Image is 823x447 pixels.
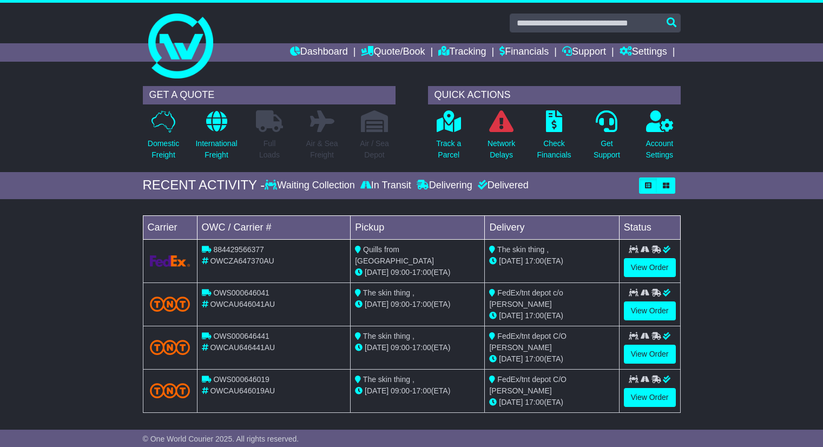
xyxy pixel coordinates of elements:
span: The skin thing , [363,332,414,340]
a: Financials [499,43,549,62]
a: View Order [624,301,676,320]
span: [DATE] [365,386,389,395]
div: - (ETA) [355,342,480,353]
p: Air & Sea Freight [306,138,338,161]
td: Pickup [351,215,485,239]
a: CheckFinancials [537,110,572,167]
p: Check Financials [537,138,571,161]
a: Support [562,43,606,62]
span: © One World Courier 2025. All rights reserved. [143,435,299,443]
div: In Transit [358,180,414,192]
span: 17:00 [412,300,431,308]
p: Full Loads [256,138,283,161]
p: Account Settings [646,138,674,161]
span: 17:00 [525,257,544,265]
span: 884429566377 [213,245,264,254]
span: FedEx/tnt depot c/o [PERSON_NAME] [489,288,563,308]
td: Carrier [143,215,197,239]
span: 17:00 [412,268,431,277]
span: 17:00 [412,386,431,395]
a: Dashboard [290,43,348,62]
span: [DATE] [499,354,523,363]
span: [DATE] [365,300,389,308]
span: 09:00 [391,268,410,277]
p: Track a Parcel [436,138,461,161]
a: AccountSettings [646,110,674,167]
p: Get Support [594,138,620,161]
span: 17:00 [525,354,544,363]
a: Tracking [438,43,486,62]
p: Network Delays [488,138,515,161]
td: OWC / Carrier # [197,215,351,239]
img: TNT_Domestic.png [150,383,190,398]
p: International Freight [195,138,237,161]
div: Delivering [414,180,475,192]
a: NetworkDelays [487,110,516,167]
span: OWCAU646019AU [210,386,275,395]
span: OWS000646441 [213,332,269,340]
td: Status [619,215,680,239]
a: Settings [620,43,667,62]
span: OWS000646041 [213,288,269,297]
div: (ETA) [489,397,614,408]
td: Delivery [485,215,619,239]
div: Delivered [475,180,529,192]
a: GetSupport [593,110,621,167]
span: [DATE] [499,398,523,406]
span: OWCZA647370AU [210,257,274,265]
a: DomesticFreight [147,110,180,167]
span: FedEx/tnt depot C/O [PERSON_NAME] [489,375,567,395]
span: 09:00 [391,343,410,352]
img: GetCarrierServiceLogo [150,255,190,267]
span: The skin thing , [497,245,549,254]
span: OWCAU646441AU [210,343,275,352]
div: GET A QUOTE [143,86,396,104]
span: [DATE] [499,257,523,265]
span: 09:00 [391,386,410,395]
div: (ETA) [489,255,614,267]
div: - (ETA) [355,299,480,310]
a: View Order [624,345,676,364]
a: Track aParcel [436,110,462,167]
div: QUICK ACTIONS [428,86,681,104]
p: Air / Sea Depot [360,138,389,161]
div: Waiting Collection [265,180,357,192]
img: TNT_Domestic.png [150,297,190,311]
span: 17:00 [525,311,544,320]
img: TNT_Domestic.png [150,340,190,354]
span: 17:00 [412,343,431,352]
p: Domestic Freight [148,138,179,161]
span: The skin thing , [363,375,414,384]
div: - (ETA) [355,385,480,397]
a: InternationalFreight [195,110,238,167]
span: [DATE] [365,268,389,277]
span: Quills from [GEOGRAPHIC_DATA] [355,245,434,265]
div: - (ETA) [355,267,480,278]
div: (ETA) [489,310,614,321]
span: 09:00 [391,300,410,308]
span: [DATE] [499,311,523,320]
span: FedEx/tnt depot C/O [PERSON_NAME] [489,332,567,352]
div: RECENT ACTIVITY - [143,178,265,193]
span: The skin thing , [363,288,414,297]
span: 17:00 [525,398,544,406]
span: OWS000646019 [213,375,269,384]
a: View Order [624,388,676,407]
span: OWCAU646041AU [210,300,275,308]
a: View Order [624,258,676,277]
a: Quote/Book [361,43,425,62]
div: (ETA) [489,353,614,365]
span: [DATE] [365,343,389,352]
